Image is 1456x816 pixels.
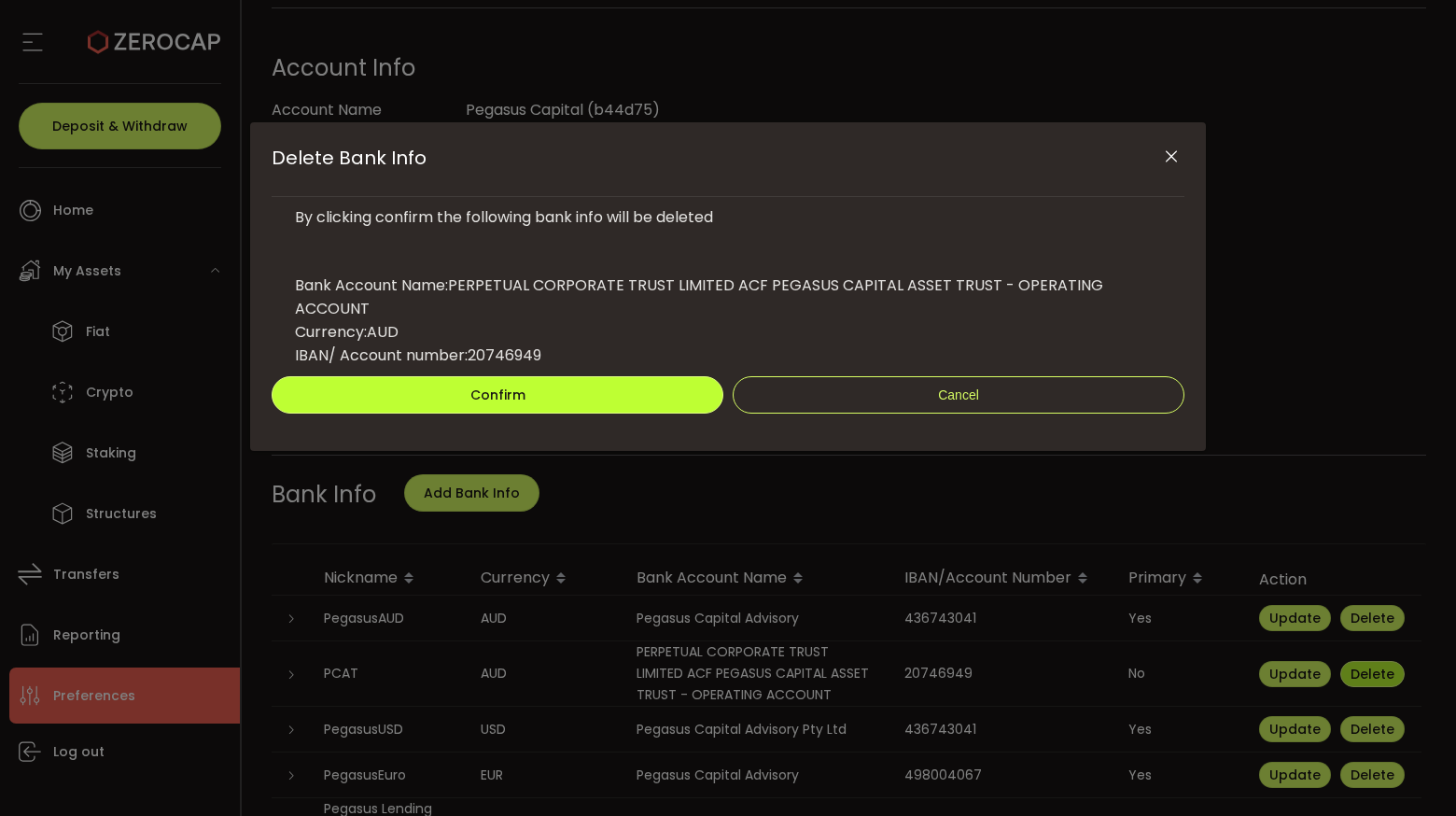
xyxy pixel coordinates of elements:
div: By clicking confirm the following bank info will be deleted [295,206,1161,229]
span: Cancel [938,387,979,402]
span: Delete Bank Info [272,145,427,171]
button: Cancel [733,376,1184,414]
iframe: Chat Widget [1363,726,1456,816]
div: IBAN/ Account number: [295,344,1161,367]
div: Delete Bank Info [250,122,1206,451]
div: Currency: [295,320,1161,344]
span: 20746949 [468,345,541,366]
span: AUD [367,321,399,343]
button: Close [1155,141,1187,174]
span: PERPETUAL CORPORATE TRUST LIMITED ACF PEGASUS CAPITAL ASSET TRUST - OPERATING ACCOUNT [295,274,1103,319]
div: Bank Account Name: [295,274,1161,320]
button: Confirm [272,376,723,414]
span: Confirm [470,386,525,404]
